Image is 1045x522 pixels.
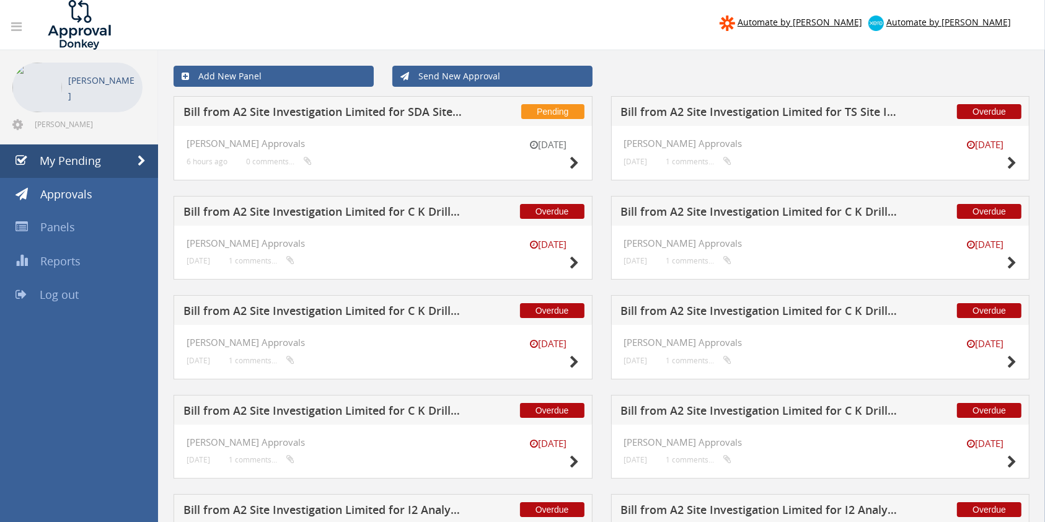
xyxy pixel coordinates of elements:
[518,337,580,350] small: [DATE]
[229,455,294,464] small: 1 comments...
[666,356,732,365] small: 1 comments...
[183,206,462,221] h5: Bill from A2 Site Investigation Limited for C K Drilling Ltd
[520,403,584,418] span: Overdue
[40,153,101,168] span: My Pending
[40,254,81,268] span: Reports
[624,138,1017,149] h4: [PERSON_NAME] Approvals
[183,106,462,122] h5: Bill from A2 Site Investigation Limited for SDA Site Investigation Limited
[868,15,884,31] img: xero-logo.png
[957,502,1021,517] span: Overdue
[187,256,210,265] small: [DATE]
[520,204,584,219] span: Overdue
[957,104,1021,119] span: Overdue
[720,15,735,31] img: zapier-logomark.png
[183,504,462,520] h5: Bill from A2 Site Investigation Limited for I2 Analytical Ltd
[520,303,584,318] span: Overdue
[886,16,1011,28] span: Automate by [PERSON_NAME]
[187,337,580,348] h4: [PERSON_NAME] Approvals
[955,238,1016,251] small: [DATE]
[518,437,580,450] small: [DATE]
[174,66,374,87] a: Add New Panel
[246,157,312,166] small: 0 comments...
[40,187,92,201] span: Approvals
[621,405,900,420] h5: Bill from A2 Site Investigation Limited for C K Drilling Ltd
[392,66,593,87] a: Send New Approval
[40,287,79,302] span: Log out
[621,106,900,122] h5: Bill from A2 Site Investigation Limited for TS Site Investigation Ltd
[621,504,900,520] h5: Bill from A2 Site Investigation Limited for I2 Analytical Ltd
[521,104,584,119] span: Pending
[621,206,900,221] h5: Bill from A2 Site Investigation Limited for C K Drilling Ltd
[955,138,1016,151] small: [DATE]
[518,138,580,151] small: [DATE]
[187,238,580,249] h4: [PERSON_NAME] Approvals
[624,437,1017,448] h4: [PERSON_NAME] Approvals
[624,356,648,365] small: [DATE]
[68,73,136,104] p: [PERSON_NAME]
[957,303,1021,318] span: Overdue
[957,204,1021,219] span: Overdue
[518,238,580,251] small: [DATE]
[955,437,1016,450] small: [DATE]
[187,157,227,166] small: 6 hours ago
[187,356,210,365] small: [DATE]
[624,337,1017,348] h4: [PERSON_NAME] Approvals
[183,405,462,420] h5: Bill from A2 Site Investigation Limited for C K Drilling Ltd
[35,119,140,129] span: [PERSON_NAME][EMAIL_ADDRESS][PERSON_NAME][DOMAIN_NAME]
[666,256,732,265] small: 1 comments...
[955,337,1016,350] small: [DATE]
[624,238,1017,249] h4: [PERSON_NAME] Approvals
[624,157,648,166] small: [DATE]
[624,455,648,464] small: [DATE]
[183,305,462,321] h5: Bill from A2 Site Investigation Limited for C K Drilling Ltd
[621,305,900,321] h5: Bill from A2 Site Investigation Limited for C K Drilling Ltd
[187,437,580,448] h4: [PERSON_NAME] Approvals
[666,455,732,464] small: 1 comments...
[40,219,75,234] span: Panels
[229,256,294,265] small: 1 comments...
[738,16,862,28] span: Automate by [PERSON_NAME]
[957,403,1021,418] span: Overdue
[624,256,648,265] small: [DATE]
[229,356,294,365] small: 1 comments...
[187,138,580,149] h4: [PERSON_NAME] Approvals
[187,455,210,464] small: [DATE]
[520,502,584,517] span: Overdue
[666,157,732,166] small: 1 comments...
